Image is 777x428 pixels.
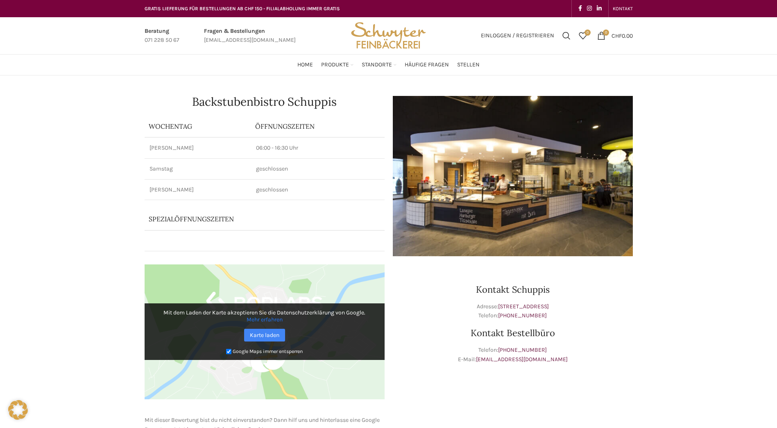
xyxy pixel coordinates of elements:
[256,144,380,152] p: 06:00 - 16:30 Uhr
[405,61,449,69] span: Häufige Fragen
[393,346,633,364] p: Telefon: E-Mail:
[498,303,549,310] a: [STREET_ADDRESS]
[613,0,633,17] a: KONTAKT
[498,346,547,353] a: [PHONE_NUMBER]
[603,30,609,36] span: 0
[149,122,247,131] p: Wochentag
[226,349,231,354] input: Google Maps immer entsperren
[613,6,633,11] span: KONTAKT
[593,27,637,44] a: 0 CHF0.00
[362,57,396,73] a: Standorte
[256,186,380,194] p: geschlossen
[204,27,296,45] a: Infobox link
[612,32,633,39] bdi: 0.00
[247,316,283,323] a: Mehr erfahren
[297,61,313,69] span: Home
[584,3,594,14] a: Instagram social link
[150,144,246,152] p: [PERSON_NAME]
[393,285,633,294] h3: Kontakt Schuppis
[612,32,622,39] span: CHF
[150,165,246,173] p: Samstag
[476,356,568,363] a: [EMAIL_ADDRESS][DOMAIN_NAME]
[498,312,547,319] a: [PHONE_NUMBER]
[321,57,353,73] a: Produkte
[150,186,246,194] p: [PERSON_NAME]
[297,57,313,73] a: Home
[457,57,480,73] a: Stellen
[575,27,591,44] a: 0
[348,17,428,54] img: Bäckerei Schwyter
[145,96,385,107] h1: Backstubenbistro Schuppis
[393,328,633,337] h3: Kontakt Bestellbüro
[393,302,633,321] p: Adresse: Telefon:
[321,61,349,69] span: Produkte
[145,27,179,45] a: Infobox link
[149,214,341,223] p: Spezialöffnungszeiten
[140,57,637,73] div: Main navigation
[255,122,381,131] p: ÖFFNUNGSZEITEN
[457,61,480,69] span: Stellen
[145,6,340,11] span: GRATIS LIEFERUNG FÜR BESTELLUNGEN AB CHF 150 - FILIALABHOLUNG IMMER GRATIS
[145,264,385,400] img: Google Maps
[594,3,604,14] a: Linkedin social link
[576,3,584,14] a: Facebook social link
[244,329,285,341] a: Karte laden
[477,27,558,44] a: Einloggen / Registrieren
[233,348,303,354] small: Google Maps immer entsperren
[362,61,392,69] span: Standorte
[575,27,591,44] div: Meine Wunschliste
[150,309,379,323] p: Mit dem Laden der Karte akzeptieren Sie die Datenschutzerklärung von Google.
[256,165,380,173] p: geschlossen
[558,27,575,44] a: Suchen
[584,30,591,36] span: 0
[348,32,428,39] a: Site logo
[609,0,637,17] div: Secondary navigation
[405,57,449,73] a: Häufige Fragen
[481,33,554,39] span: Einloggen / Registrieren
